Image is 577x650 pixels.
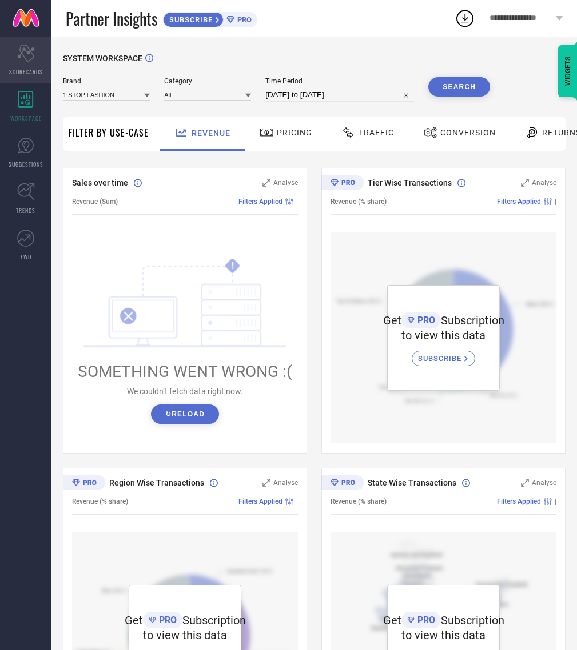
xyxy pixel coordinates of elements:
span: SCORECARDS [9,67,43,76]
span: Filters Applied [238,497,282,505]
span: | [555,198,556,206]
span: to view this data [401,328,486,342]
div: Open download list [455,8,475,29]
span: Pricing [277,128,312,137]
button: ↻Reload [151,404,219,424]
span: Partner Insights [66,7,157,30]
span: Revenue (% share) [72,497,128,505]
span: Time Period [265,77,414,85]
span: | [296,497,298,505]
span: Revenue [192,129,230,138]
span: Conversion [440,128,496,137]
span: Analyse [273,479,298,487]
span: Sales over time [72,178,128,187]
span: Region Wise Transactions [109,478,204,487]
span: Filters Applied [497,497,541,505]
svg: Zoom [262,479,270,487]
a: SUBSCRIBE [412,342,475,366]
tspan: ! [231,260,234,271]
span: Get [125,613,143,627]
span: Filter By Use-Case [69,126,149,139]
span: Brand [63,77,150,85]
div: Premium [321,175,364,192]
span: SYSTEM WORKSPACE [63,54,142,63]
span: Category [164,77,251,85]
span: Revenue (Sum) [72,198,118,206]
span: PRO [234,15,252,24]
span: WORKSPACE [10,114,42,122]
button: Search [428,77,490,97]
input: Select time period [265,88,414,102]
span: Analyse [273,179,298,187]
span: TRENDS [16,206,35,215]
span: PRO [415,615,435,625]
span: Subscription [441,613,504,627]
span: Analyse [532,479,556,487]
span: to view this data [143,628,227,642]
svg: Zoom [521,179,529,187]
span: Analyse [532,179,556,187]
span: Subscription [182,613,246,627]
span: | [555,497,556,505]
span: Revenue (% share) [331,198,387,206]
span: Filters Applied [238,198,282,206]
span: PRO [415,315,435,326]
svg: Zoom [262,179,270,187]
span: SUBSCRIBE [418,354,464,363]
span: State Wise Transactions [368,478,456,487]
span: FWD [21,252,31,261]
span: We couldn’t fetch data right now. [127,387,243,396]
div: Premium [321,475,364,492]
svg: Zoom [521,479,529,487]
span: Subscription [441,314,504,327]
a: SUBSCRIBEPRO [163,9,257,27]
span: PRO [156,615,177,625]
span: to view this data [401,628,486,642]
span: SUBSCRIBE [164,15,216,24]
span: Get [383,314,401,327]
span: Get [383,613,401,627]
span: Filters Applied [497,198,541,206]
span: | [296,198,298,206]
span: SOMETHING WENT WRONG :( [78,362,292,381]
span: Tier Wise Transactions [368,178,452,187]
span: Revenue (% share) [331,497,387,505]
span: Traffic [359,128,394,137]
span: SUGGESTIONS [9,160,43,168]
div: Premium [63,475,105,492]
